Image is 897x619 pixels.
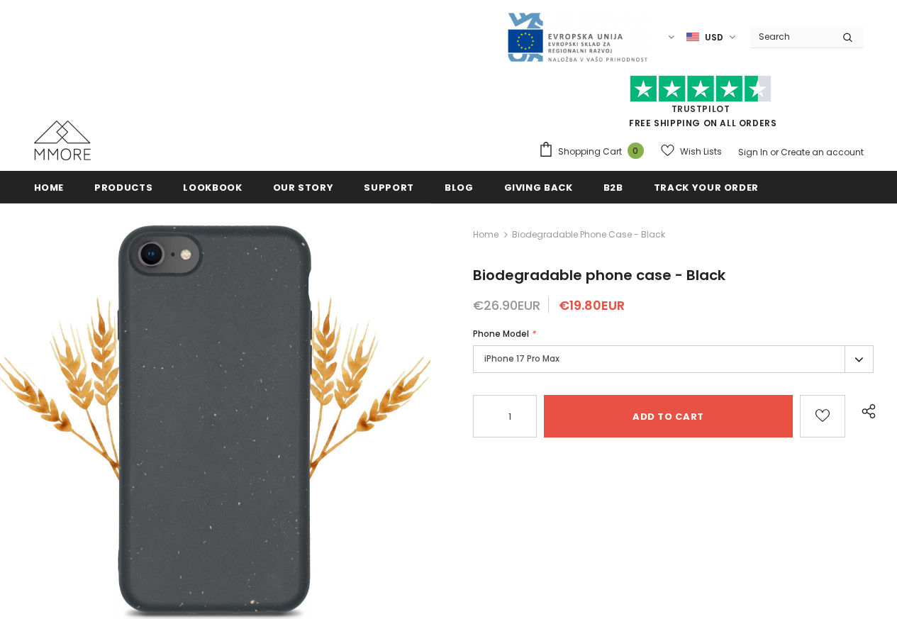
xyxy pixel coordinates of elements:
[603,181,623,194] span: B2B
[654,171,759,203] a: Track your order
[686,31,699,43] img: USD
[538,141,651,162] a: Shopping Cart 0
[559,296,625,314] span: €19.80EUR
[445,181,474,194] span: Blog
[34,181,65,194] span: Home
[672,103,730,115] a: Trustpilot
[473,226,498,243] a: Home
[273,181,334,194] span: Our Story
[558,145,622,159] span: Shopping Cart
[473,296,540,314] span: €26.90EUR
[183,171,242,203] a: Lookbook
[445,171,474,203] a: Blog
[504,171,573,203] a: Giving back
[364,181,414,194] span: support
[750,26,832,47] input: Search Site
[661,139,722,164] a: Wish Lists
[94,171,152,203] a: Products
[34,121,91,160] img: MMORE Cases
[473,345,874,373] label: iPhone 17 Pro Max
[504,181,573,194] span: Giving back
[94,181,152,194] span: Products
[273,171,334,203] a: Our Story
[473,328,529,340] span: Phone Model
[781,146,864,158] a: Create an account
[34,171,65,203] a: Home
[628,143,644,159] span: 0
[538,82,864,129] span: FREE SHIPPING ON ALL ORDERS
[705,30,723,45] span: USD
[654,181,759,194] span: Track your order
[603,171,623,203] a: B2B
[364,171,414,203] a: support
[630,75,771,103] img: Trust Pilot Stars
[770,146,779,158] span: or
[680,145,722,159] span: Wish Lists
[738,146,768,158] a: Sign In
[183,181,242,194] span: Lookbook
[506,11,648,63] img: Javni Razpis
[473,265,725,285] span: Biodegradable phone case - Black
[506,30,648,43] a: Javni Razpis
[512,226,665,243] span: Biodegradable phone case - Black
[544,395,793,437] input: Add to cart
